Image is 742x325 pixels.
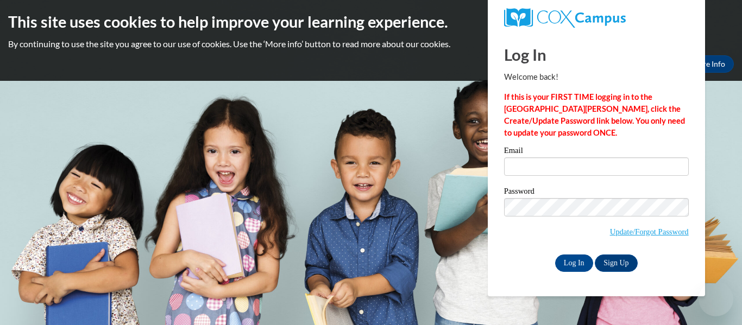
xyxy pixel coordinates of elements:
a: COX Campus [504,8,689,28]
strong: If this is your FIRST TIME logging in to the [GEOGRAPHIC_DATA][PERSON_NAME], click the Create/Upd... [504,92,685,137]
h2: This site uses cookies to help improve your learning experience. [8,11,734,33]
input: Log In [555,254,593,272]
label: Password [504,187,689,198]
iframe: Button to launch messaging window [699,282,733,316]
label: Email [504,146,689,157]
h1: Log In [504,43,689,66]
p: By continuing to use the site you agree to our use of cookies. Use the ‘More info’ button to read... [8,38,734,50]
img: COX Campus [504,8,626,28]
p: Welcome back! [504,71,689,83]
a: Sign Up [595,254,637,272]
a: Update/Forgot Password [610,227,689,236]
a: More Info [683,55,734,73]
